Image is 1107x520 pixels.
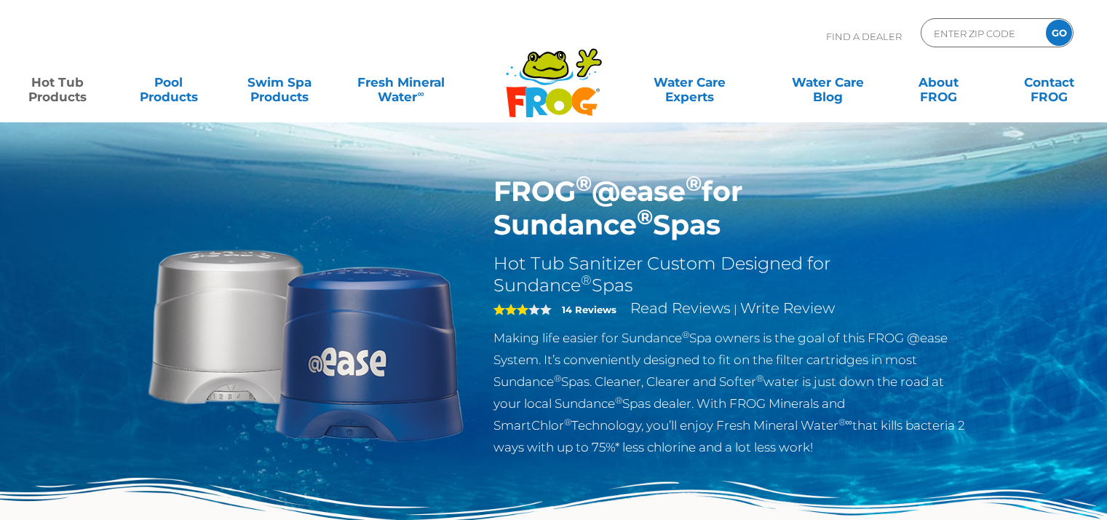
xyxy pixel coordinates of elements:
sup: ® [581,272,592,288]
img: Frog Products Logo [498,29,610,118]
strong: 14 Reviews [562,304,616,315]
sup: ® [576,170,592,196]
a: Read Reviews [630,299,731,317]
sup: ®∞ [838,417,852,428]
a: Fresh MineralWater∞ [347,68,455,97]
sup: ® [682,329,689,340]
p: Making life easier for Sundance Spa owners is the goal of this FROG @ease System. It’s convenient... [493,327,969,458]
sup: ® [564,417,571,428]
a: Water CareBlog [785,68,870,97]
sup: ® [637,204,653,229]
a: PoolProducts [125,68,211,97]
h1: FROG @ease for Sundance Spas [493,175,969,242]
a: Hot TubProducts [15,68,100,97]
input: GO [1046,20,1072,46]
span: | [734,302,737,316]
img: Sundance-cartridges-2.png [139,175,472,508]
h2: Hot Tub Sanitizer Custom Designed for Sundance Spas [493,253,969,296]
sup: ® [615,395,622,406]
a: ContactFROG [1007,68,1092,97]
a: Water CareExperts [619,68,760,97]
sup: ® [686,170,702,196]
a: Write Review [740,299,835,317]
a: Swim SpaProducts [237,68,322,97]
sup: ∞ [417,88,424,99]
a: AboutFROG [895,68,981,97]
sup: ® [554,373,561,384]
sup: ® [756,373,763,384]
p: Find A Dealer [826,18,902,55]
span: 3 [493,304,528,315]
